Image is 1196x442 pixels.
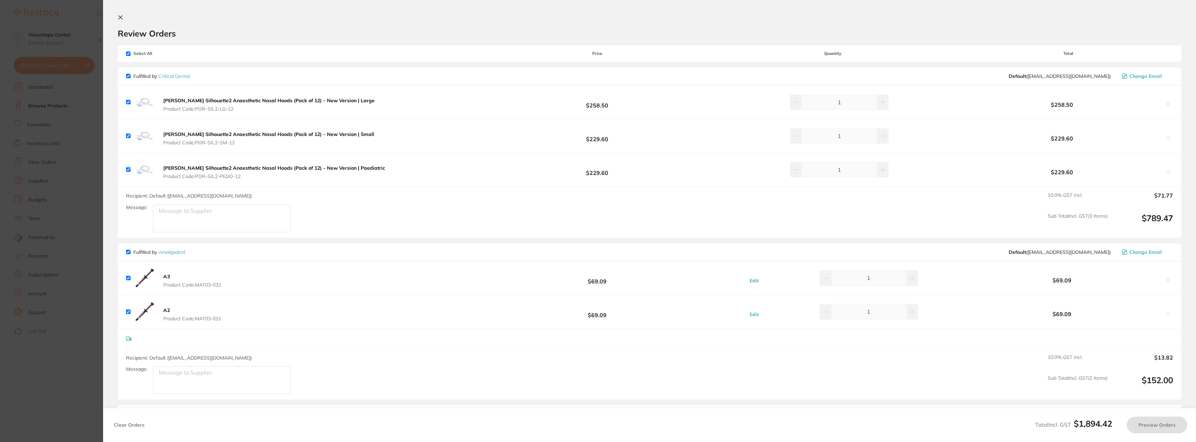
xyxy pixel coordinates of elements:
[1048,213,1108,232] span: Sub Total Incl. GST ( 3 Items)
[1113,375,1173,394] output: $152.00
[964,135,1160,142] b: $229.60
[161,165,387,179] button: [PERSON_NAME] Silhouette2 Anaesthetic Nasal Hoods (Pack of 12) – New Version | Paediatric Product...
[1129,73,1162,79] span: Change Email
[133,267,156,289] img: MWxkNXdsaw
[1048,354,1108,370] span: 10.0 % GST Incl.
[126,204,147,210] label: Message:
[1048,192,1108,208] span: 10.0 % GST Incl.
[1129,249,1162,255] span: Change Email
[1009,249,1111,255] span: info@amalgadent.com.au
[1113,354,1173,370] output: $13.82
[492,51,702,56] span: Price
[161,307,223,322] button: A2 Product Code:MAT03-031
[1127,417,1187,433] button: Preview Orders
[163,307,170,313] b: A2
[133,159,156,181] img: aDQxZ3Nxcw
[492,129,702,142] b: $229.60
[158,249,186,255] a: Amalgadent
[1009,73,1026,79] b: Default
[161,97,377,112] button: [PERSON_NAME] Silhouette2 Anaesthetic Nasal Hoods (Pack of 12) – New Version | Large Product Code...
[163,97,375,104] b: [PERSON_NAME] Silhouette2 Anaesthetic Nasal Hoods (Pack of 12) – New Version | Large
[133,301,156,323] img: dWw5bzY0Mg
[158,73,190,79] a: Critical Dental
[1120,249,1173,255] button: Change Email
[163,106,375,112] span: Product Code: POR-SIL2-LG-12
[126,366,147,372] label: Message:
[1113,192,1173,208] output: $71.77
[126,355,252,361] span: Recipient: Default ( [EMAIL_ADDRESS][DOMAIN_NAME] )
[492,305,702,318] b: $69.09
[126,51,196,56] span: Select All
[161,131,376,146] button: [PERSON_NAME] Silhouette2 Anaesthetic Nasal Hoods (Pack of 12) – New Version | Small Product Code...
[163,174,385,179] span: Product Code: POR-SIL2-PEDO-12
[748,311,761,318] button: Edit
[492,96,702,109] b: $258.50
[964,277,1160,283] b: $69.09
[1074,418,1112,429] b: $1,894.42
[1120,73,1173,79] button: Change Email
[1009,73,1111,79] span: info@criticaldental.com.au
[163,282,221,288] span: Product Code: MAT03-032
[112,417,147,433] button: Clear Orders
[1048,375,1108,394] span: Sub Total Incl. GST ( 2 Items)
[492,272,702,284] b: $69.09
[492,163,702,176] b: $229.60
[1035,421,1112,428] span: Total Incl. GST
[163,316,221,321] span: Product Code: MAT03-031
[964,311,1160,317] b: $69.09
[133,249,186,255] p: Fulfilled by
[1113,213,1173,232] output: $789.47
[126,193,252,199] span: Recipient: Default ( [EMAIL_ADDRESS][DOMAIN_NAME] )
[133,73,190,79] p: Fulfilled by
[163,273,170,280] b: A3
[964,102,1160,108] b: $258.50
[702,51,964,56] span: Quantity
[161,273,223,288] button: A3 Product Code:MAT03-032
[163,165,385,171] b: [PERSON_NAME] Silhouette2 Anaesthetic Nasal Hoods (Pack of 12) – New Version | Paediatric
[133,91,156,113] img: emY4Y3dudQ
[118,28,1181,39] h2: Review Orders
[1009,249,1026,255] b: Default
[964,51,1173,56] span: Total
[748,278,761,284] button: Edit
[163,131,374,137] b: [PERSON_NAME] Silhouette2 Anaesthetic Nasal Hoods (Pack of 12) – New Version | Small
[163,140,374,145] span: Product Code: POR-SIL2-SM-12
[133,125,156,147] img: MTZxajRqMw
[964,169,1160,175] b: $229.60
